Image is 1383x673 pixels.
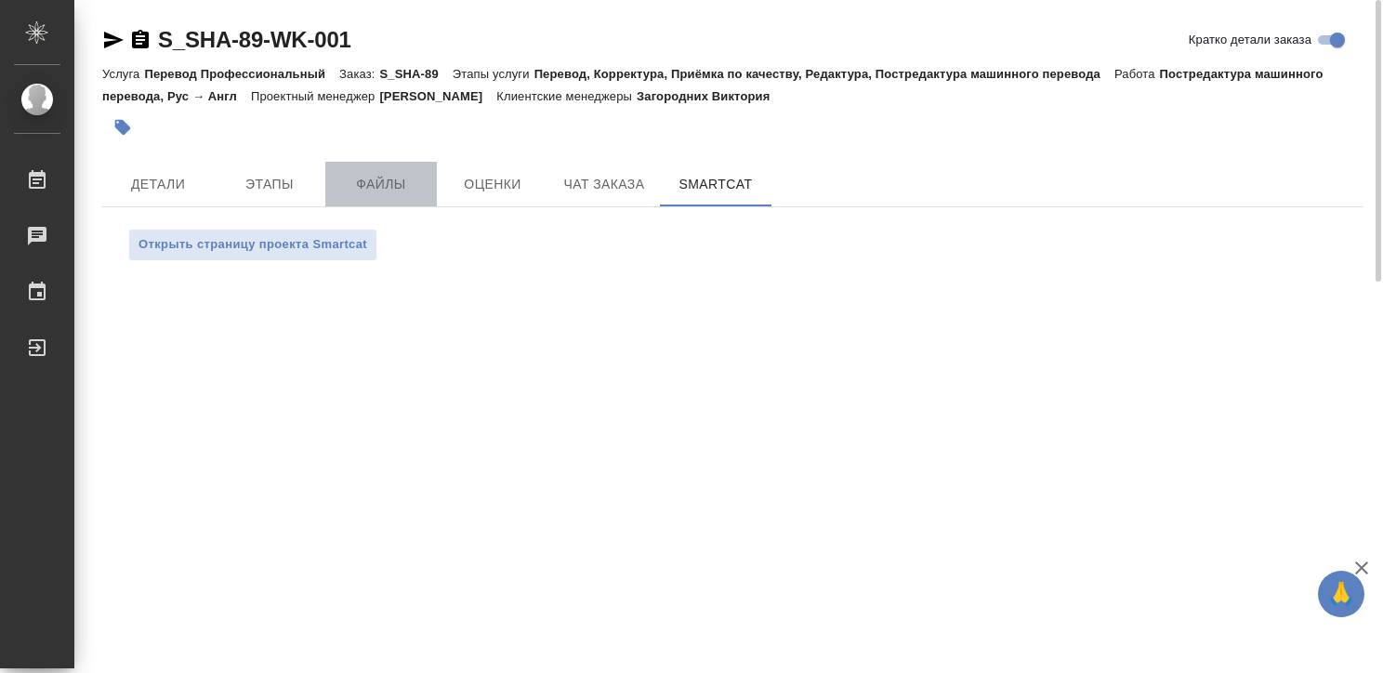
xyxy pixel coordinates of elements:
[144,67,339,81] p: Перевод Профессиональный
[1189,31,1311,49] span: Кратко детали заказа
[113,173,203,196] span: Детали
[1114,67,1160,81] p: Работа
[496,89,637,103] p: Клиентские менеджеры
[380,67,453,81] p: S_SHA-89
[1325,574,1357,614] span: 🙏
[453,67,534,81] p: Этапы услуги
[225,173,314,196] span: Этапы
[1318,571,1364,617] button: 🙏
[102,67,144,81] p: Услуга
[534,67,1114,81] p: Перевод, Корректура, Приёмка по качеству, Редактура, Постредактура машинного перевода
[560,173,649,196] span: Чат заказа
[336,173,426,196] span: Файлы
[102,29,125,51] button: Скопировать ссылку для ЯМессенджера
[379,89,496,103] p: [PERSON_NAME]
[671,173,760,196] span: SmartCat
[128,229,377,261] button: Открыть страницу проекта Smartcat
[251,89,379,103] p: Проектный менеджер
[158,27,351,52] a: S_SHA-89-WK-001
[129,29,151,51] button: Скопировать ссылку
[637,89,784,103] p: Загородних Виктория
[339,67,379,81] p: Заказ:
[102,107,143,148] button: Добавить тэг
[448,173,537,196] span: Оценки
[138,234,367,256] span: Открыть страницу проекта Smartcat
